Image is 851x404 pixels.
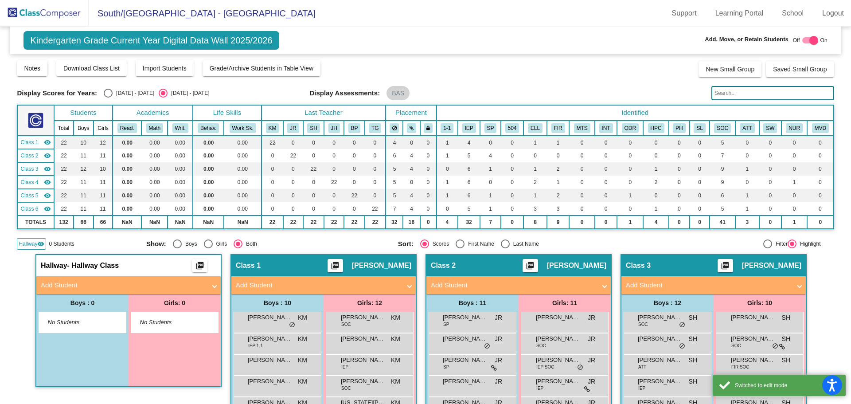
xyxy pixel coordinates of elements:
td: 1 [781,176,807,189]
td: 0 [690,136,710,149]
td: 0 [501,136,523,149]
td: 0.00 [224,136,262,149]
th: One on one Paraprofessional [437,121,458,136]
td: 22 [54,149,74,162]
td: 0 [403,136,420,149]
td: 5 [386,162,403,176]
td: 0.00 [193,189,224,202]
span: Class 3 [20,165,38,173]
mat-icon: visibility [44,165,51,173]
mat-expansion-panel-header: Add Student [231,276,416,294]
td: 0.00 [113,136,141,149]
th: Janaye Rouillard [283,121,303,136]
span: Notes [24,65,40,72]
td: 0.00 [113,202,141,216]
td: 1 [523,136,547,149]
td: 11 [74,149,94,162]
td: 0 [807,149,833,162]
button: 1-1 [441,123,453,133]
span: New Small Group [706,66,754,73]
td: 0.00 [141,176,168,189]
mat-panel-title: Add Student [626,280,791,290]
td: 0 [303,189,324,202]
td: 0 [480,136,501,149]
td: 1 [617,189,643,202]
button: JH [328,123,340,133]
td: 0.00 [193,136,224,149]
td: 0 [523,149,547,162]
span: Off [793,36,800,44]
th: Keep with teacher [420,121,437,136]
button: PH [673,123,685,133]
th: Social Worker [759,121,781,136]
td: 0 [324,189,344,202]
mat-expansion-panel-header: Add Student [621,276,806,294]
td: 1 [480,162,501,176]
td: 0 [480,176,501,189]
button: NUR [786,123,803,133]
td: 1 [523,162,547,176]
a: Logout [815,6,851,20]
button: Print Students Details [192,259,207,272]
td: 4 [386,136,403,149]
button: Print Students Details [718,259,733,272]
mat-icon: picture_as_pdf [720,261,730,274]
button: MTS [574,123,590,133]
th: Total [54,121,74,136]
td: 0 [735,149,759,162]
mat-icon: picture_as_pdf [525,261,535,274]
td: 0 [781,189,807,202]
td: 0 [735,136,759,149]
td: 0 [501,149,523,162]
td: 1 [547,136,569,149]
span: Download Class List [63,65,120,72]
td: 2 [547,162,569,176]
span: Grade/Archive Students in Table View [210,65,314,72]
td: Sarah Hartfiel - No Class Name [17,162,54,176]
td: 1 [437,149,458,162]
td: 0 [669,189,690,202]
th: Homeroom MTSS intervention [569,121,594,136]
td: 0 [365,189,386,202]
td: 0 [365,136,386,149]
td: 0 [344,176,365,189]
th: Individualized Education Plan [458,121,480,136]
th: Students [54,105,113,121]
mat-radio-group: Select an option [104,89,209,98]
th: Heavy Parent Communication [643,121,668,136]
td: 9 [710,162,735,176]
td: 0 [807,162,833,176]
th: Student is enrolled in MVED program [807,121,833,136]
button: SH [307,123,320,133]
th: 504 Plan [501,121,523,136]
td: 0 [669,136,690,149]
td: Karissa Minks - No Class Name [17,136,54,149]
td: 0 [807,176,833,189]
span: Class 5 [20,192,38,200]
td: 6 [458,189,480,202]
th: Last Teacher [262,105,386,121]
span: Class 1 [20,138,38,146]
td: 0 [420,136,437,149]
td: 0 [365,176,386,189]
button: SP [484,123,497,133]
th: Boys [74,121,94,136]
td: 0 [595,176,617,189]
td: 2 [643,176,668,189]
td: 0 [759,189,781,202]
th: 2 or more attendance letters [735,121,759,136]
td: 0.00 [141,202,168,216]
td: 5 [386,189,403,202]
td: 0 [669,162,690,176]
th: Girls [94,121,113,136]
td: 6 [386,149,403,162]
td: 0 [437,162,458,176]
td: 5 [710,136,735,149]
td: 0 [643,136,668,149]
td: 6 [710,189,735,202]
span: Class 2 [20,152,38,160]
th: School-linked Therapist Scheduled [690,121,710,136]
td: 0.00 [168,149,192,162]
td: 7 [710,149,735,162]
button: Saved Small Group [766,61,834,77]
